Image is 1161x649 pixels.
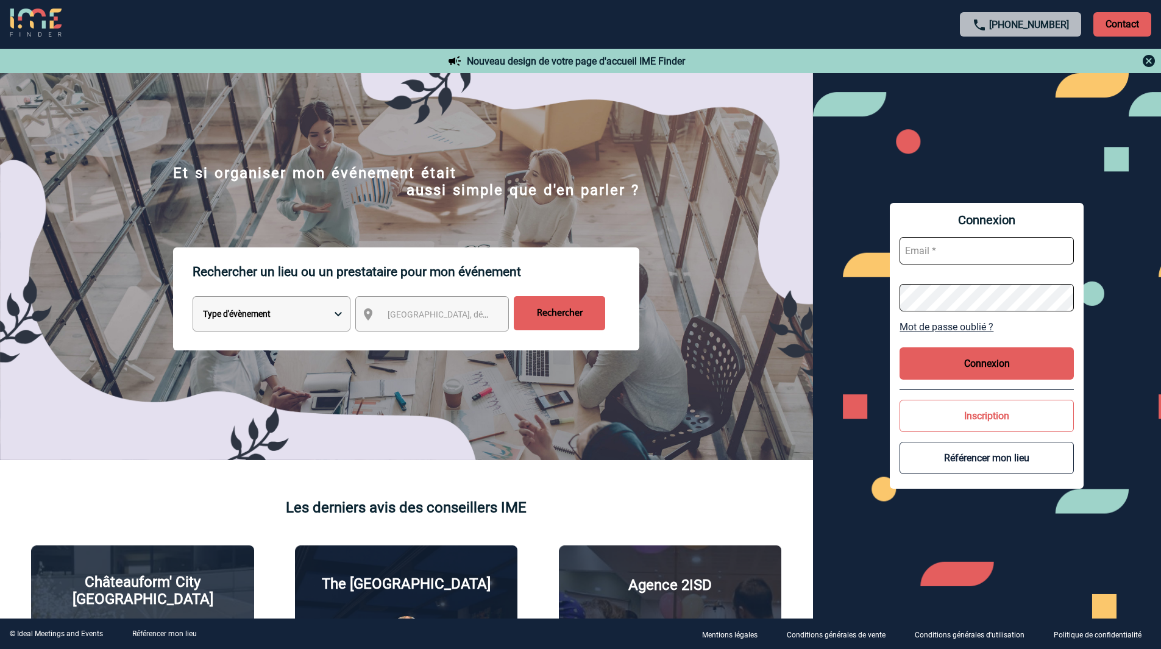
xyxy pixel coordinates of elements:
button: Inscription [900,400,1074,432]
p: Contact [1093,12,1151,37]
a: Référencer mon lieu [132,629,197,638]
button: Référencer mon lieu [900,442,1074,474]
span: Connexion [900,213,1074,227]
p: Agence 2ISD [628,576,712,594]
a: Mot de passe oublié ? [900,321,1074,333]
a: Conditions générales d'utilisation [905,628,1044,640]
p: The [GEOGRAPHIC_DATA] [322,575,491,592]
input: Email * [900,237,1074,264]
p: Conditions générales de vente [787,631,886,639]
p: Mentions légales [702,631,758,639]
p: Politique de confidentialité [1054,631,1141,639]
span: [GEOGRAPHIC_DATA], département, région... [388,310,557,319]
a: Politique de confidentialité [1044,628,1161,640]
a: Conditions générales de vente [777,628,905,640]
p: Conditions générales d'utilisation [915,631,1024,639]
input: Rechercher [514,296,605,330]
button: Connexion [900,347,1074,380]
p: Rechercher un lieu ou un prestataire pour mon événement [193,247,639,296]
a: [PHONE_NUMBER] [989,19,1069,30]
p: Châteauform' City [GEOGRAPHIC_DATA] [41,573,244,608]
img: call-24-px.png [972,18,987,32]
div: © Ideal Meetings and Events [10,629,103,638]
a: Mentions légales [692,628,777,640]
